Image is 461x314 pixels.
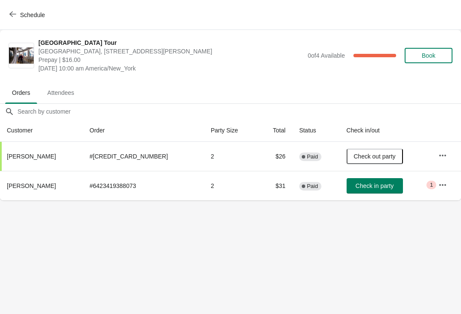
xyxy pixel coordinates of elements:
[307,183,318,190] span: Paid
[422,52,435,59] span: Book
[258,119,292,142] th: Total
[4,7,52,23] button: Schedule
[5,85,37,100] span: Orders
[17,104,461,119] input: Search by customer
[7,153,56,160] span: [PERSON_NAME]
[258,142,292,171] td: $26
[204,142,258,171] td: 2
[340,119,432,142] th: Check in/out
[20,12,45,18] span: Schedule
[83,171,204,200] td: # 6423419388073
[38,64,303,73] span: [DATE] 10:00 am America/New_York
[38,38,303,47] span: [GEOGRAPHIC_DATA] Tour
[9,47,34,64] img: City Hall Tower Tour
[356,182,394,189] span: Check in party
[307,153,318,160] span: Paid
[292,119,340,142] th: Status
[38,56,303,64] span: Prepay | $16.00
[347,149,403,164] button: Check out party
[41,85,81,100] span: Attendees
[354,153,396,160] span: Check out party
[258,171,292,200] td: $31
[38,47,303,56] span: [GEOGRAPHIC_DATA], [STREET_ADDRESS][PERSON_NAME]
[204,119,258,142] th: Party Size
[347,178,403,194] button: Check in party
[308,52,345,59] span: 0 of 4 Available
[7,182,56,189] span: [PERSON_NAME]
[204,171,258,200] td: 2
[405,48,452,63] button: Book
[83,119,204,142] th: Order
[430,182,433,188] span: 1
[83,142,204,171] td: # [CREDIT_CARD_NUMBER]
